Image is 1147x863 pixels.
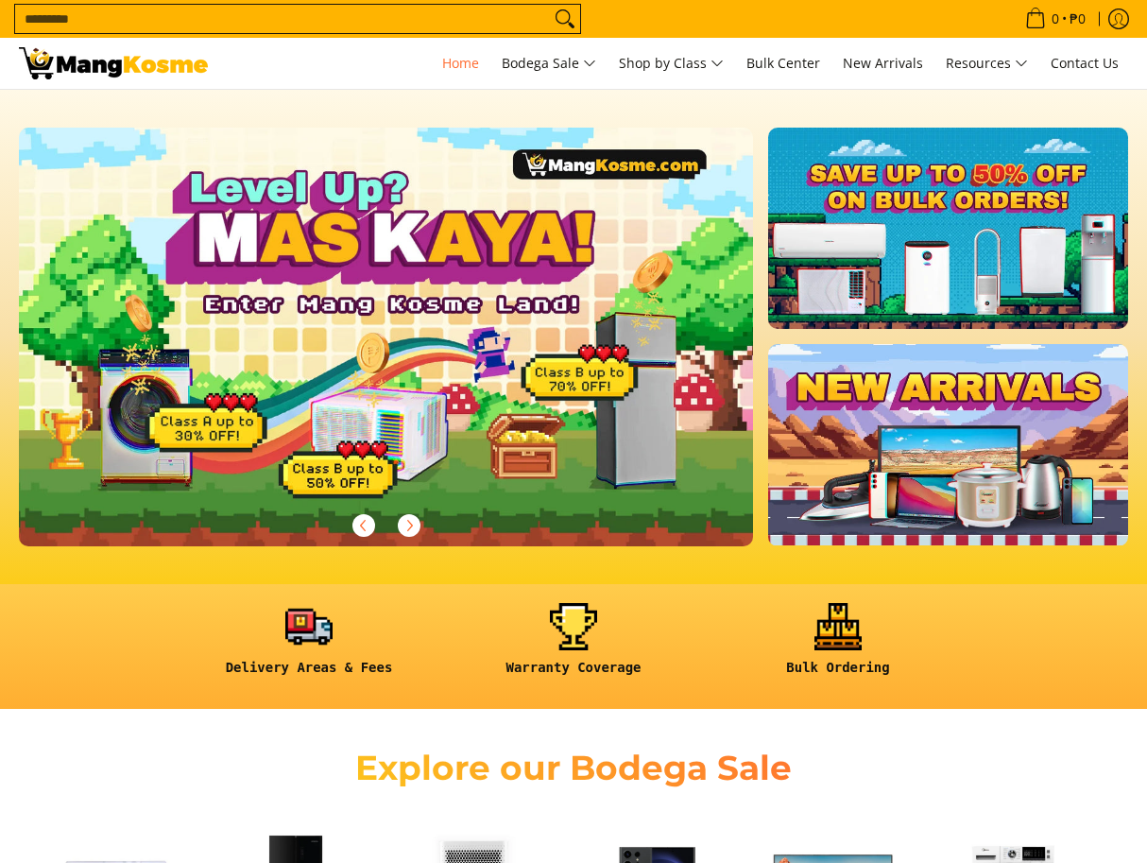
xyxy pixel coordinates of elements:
[833,38,933,89] a: New Arrivals
[619,52,724,76] span: Shop by Class
[946,52,1028,76] span: Resources
[433,38,488,89] a: Home
[186,603,432,690] a: <h6><strong>Delivery Areas & Fees</strong></h6>
[1051,54,1119,72] span: Contact Us
[301,747,847,789] h2: Explore our Bodega Sale
[227,38,1128,89] nav: Main Menu
[550,5,580,33] button: Search
[936,38,1037,89] a: Resources
[1049,12,1062,26] span: 0
[737,38,830,89] a: Bulk Center
[502,52,596,76] span: Bodega Sale
[442,54,479,72] span: Home
[343,505,385,546] button: Previous
[1067,12,1088,26] span: ₱0
[609,38,733,89] a: Shop by Class
[19,47,208,79] img: Mang Kosme: Your Home Appliances Warehouse Sale Partner!
[843,54,923,72] span: New Arrivals
[19,128,753,546] img: Gaming desktop banner
[388,505,430,546] button: Next
[451,603,696,690] a: <h6><strong>Warranty Coverage</strong></h6>
[492,38,606,89] a: Bodega Sale
[1041,38,1128,89] a: Contact Us
[746,54,820,72] span: Bulk Center
[715,603,961,690] a: <h6><strong>Bulk Ordering</strong></h6>
[1019,9,1091,29] span: •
